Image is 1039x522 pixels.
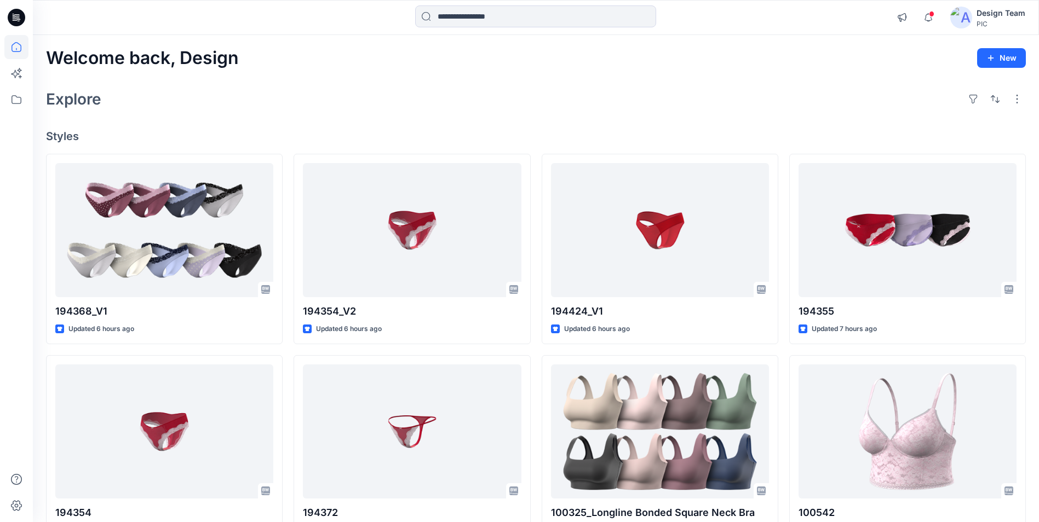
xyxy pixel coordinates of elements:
h2: Welcome back, Design [46,48,239,68]
p: 100542 [799,505,1017,520]
a: 194354 [55,364,273,498]
p: 100325_Longline Bonded Square Neck Bra [551,505,769,520]
p: Updated 6 hours ago [68,323,134,335]
h4: Styles [46,130,1026,143]
p: 194372 [303,505,521,520]
div: PIC [977,20,1025,28]
a: 194372 [303,364,521,498]
p: Updated 7 hours ago [812,323,877,335]
h2: Explore [46,90,101,108]
p: 194368_V1 [55,304,273,319]
p: 194354 [55,505,273,520]
a: 194368_V1 [55,163,273,297]
p: 194355 [799,304,1017,319]
p: 194424_V1 [551,304,769,319]
p: Updated 6 hours ago [564,323,630,335]
a: 194354_V2 [303,163,521,297]
p: 194354_V2 [303,304,521,319]
p: Updated 6 hours ago [316,323,382,335]
a: 194355 [799,163,1017,297]
a: 100325_Longline Bonded Square Neck Bra [551,364,769,498]
a: 194424_V1 [551,163,769,297]
div: Design Team [977,7,1025,20]
a: 100542 [799,364,1017,498]
img: avatar [950,7,972,28]
button: New [977,48,1026,68]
